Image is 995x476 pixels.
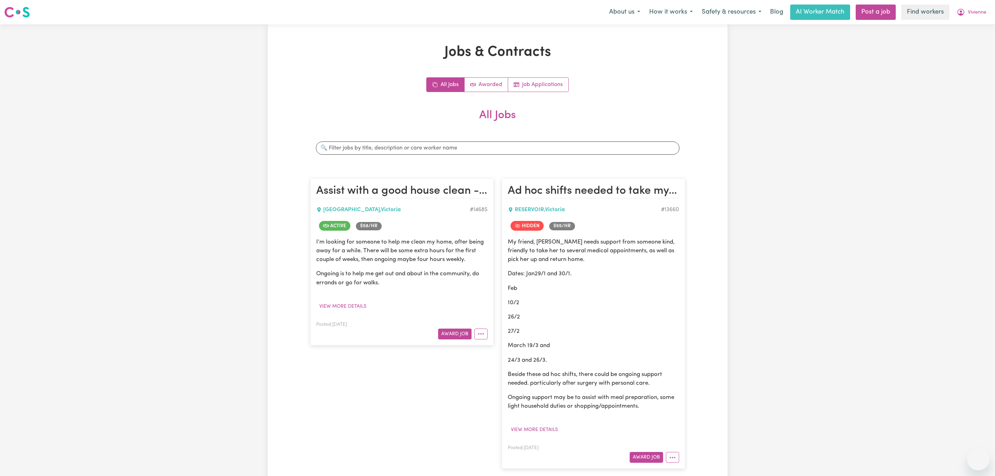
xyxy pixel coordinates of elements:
h2: All Jobs [310,109,685,133]
img: Careseekers logo [4,6,30,18]
div: RESERVOIR , Victoria [508,206,661,214]
span: Job rate per hour [549,222,575,230]
a: Find workers [901,5,949,20]
p: 10/2 [508,298,679,307]
button: Award Job [630,452,663,463]
button: Safety & resources [697,5,766,20]
button: More options [666,452,679,463]
p: 26/2 [508,313,679,321]
a: All jobs [427,78,465,92]
button: View more details [316,301,370,312]
p: 24/3 and 26/3. [508,355,679,364]
button: How it works [645,5,697,20]
a: Careseekers logo [4,4,30,20]
div: [GEOGRAPHIC_DATA] , Victoria [316,206,470,214]
h2: Ad hoc shifts needed to take my friend to some medical appointments.s [508,184,679,198]
iframe: Button to launch messaging window, conversation in progress [967,448,989,470]
button: View more details [508,424,561,435]
a: Active jobs [465,78,508,92]
a: Job applications [508,78,568,92]
div: Job ID #13660 [661,206,679,214]
p: Ongoing support may be to assist with meal preparation, some light household duties or shopping/a... [508,393,679,410]
p: 27/2 [508,327,679,336]
button: Award Job [438,329,472,339]
div: Job ID #14685 [470,206,488,214]
span: Job is active [319,221,350,231]
span: Posted: [DATE] [508,446,538,450]
p: My friend, [PERSON_NAME] needs support from someone kind, friendly to take her to several medical... [508,238,679,264]
h2: Assist with a good house clean - and ongoing community access [316,184,488,198]
a: AI Worker Match [790,5,850,20]
p: Feb [508,284,679,293]
span: Vivienne [968,9,986,16]
p: I'm looking for someone to help me clean my home, after being away for a while. There will be som... [316,238,488,264]
input: 🔍 Filter jobs by title, description or care worker name [316,141,679,155]
span: Job rate per hour [356,222,382,230]
p: Beside these ad hoc shifts, there could be ongoing support needed. particularly after surgery wit... [508,370,679,387]
a: Post a job [856,5,896,20]
p: Ongoing is to help me get out and about in the community, do errands or go for walks. [316,269,488,287]
a: Blog [766,5,787,20]
button: About us [605,5,645,20]
p: Dates: Jan29/1 and 30/1. [508,269,679,278]
button: My Account [952,5,991,20]
button: More options [474,329,488,339]
h1: Jobs & Contracts [310,44,685,61]
p: March 19/3 and [508,341,679,350]
span: Posted: [DATE] [316,322,347,327]
span: Job is hidden [511,221,544,231]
